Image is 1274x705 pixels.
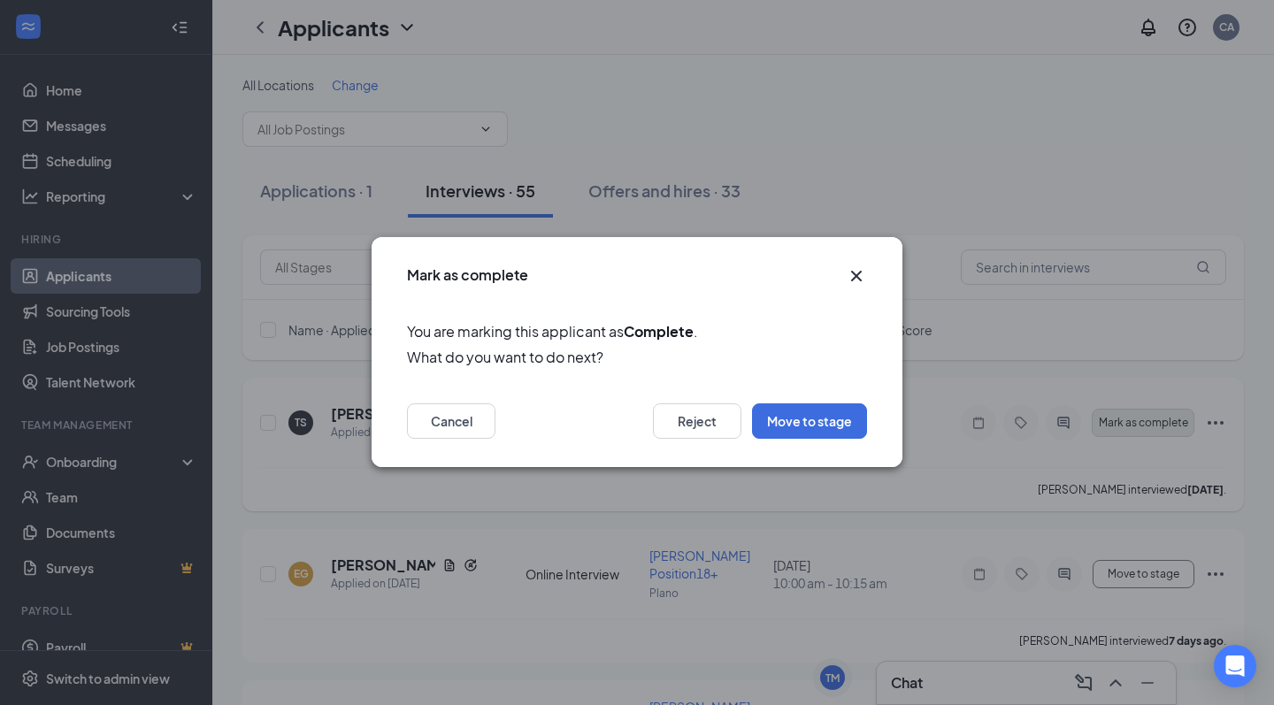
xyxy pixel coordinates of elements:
[846,265,867,287] svg: Cross
[624,322,694,341] b: Complete
[752,404,867,440] button: Move to stage
[407,404,495,440] button: Cancel
[1214,645,1256,687] div: Open Intercom Messenger
[846,265,867,287] button: Close
[653,404,741,440] button: Reject
[407,265,528,285] h3: Mark as complete
[407,320,867,342] span: You are marking this applicant as .
[407,347,867,369] span: What do you want to do next?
